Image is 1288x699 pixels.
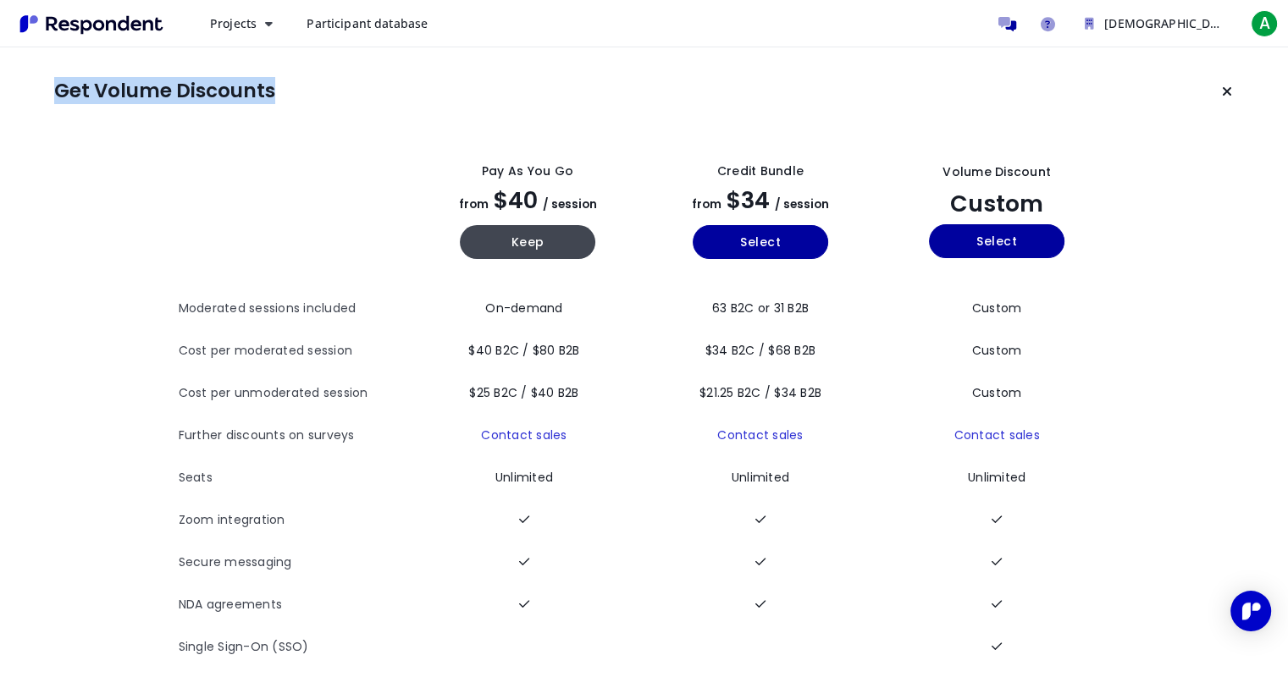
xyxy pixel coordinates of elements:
th: Cost per moderated session [179,330,412,372]
span: $40 [494,184,538,216]
a: Contact sales [481,427,567,443]
span: from [459,196,489,212]
div: Open Intercom Messenger [1230,591,1271,631]
span: $40 B2C / $80 B2B [468,342,579,359]
span: Unlimited [968,469,1025,486]
span: / session [775,196,829,212]
span: / session [543,196,597,212]
span: Unlimited [495,469,553,486]
button: Projects [196,8,286,39]
button: Select yearly custom_static plan [929,224,1064,258]
span: Participant database [307,15,428,31]
th: Seats [179,457,412,499]
button: Keep current yearly payg plan [460,225,595,259]
span: 63 B2C or 31 B2B [712,300,809,316]
img: Respondent [14,10,169,38]
span: Custom [972,342,1022,359]
span: $34 B2C / $68 B2B [705,342,815,359]
span: from [692,196,721,212]
a: Participant database [293,8,441,39]
th: Zoom integration [179,499,412,542]
a: Message participants [990,7,1024,41]
span: Unlimited [732,469,789,486]
div: Pay as you go [482,162,573,180]
h1: Get Volume Discounts [54,80,275,103]
span: $21.25 B2C / $34 B2B [699,384,821,401]
div: Volume Discount [943,163,1051,181]
div: Credit Bundle [717,162,804,180]
th: Secure messaging [179,542,412,584]
span: Projects [210,15,257,31]
a: Help and support [1031,7,1064,41]
th: Cost per unmoderated session [179,372,412,415]
span: $34 [727,184,770,216]
span: A [1251,10,1278,37]
span: On-demand [485,300,562,316]
span: $25 B2C / $40 B2B [469,384,578,401]
button: Adventist Development and Relief Agency Team [1071,8,1241,39]
th: NDA agreements [179,584,412,626]
th: Moderated sessions included [179,288,412,330]
th: Further discounts on surveys [179,415,412,457]
button: Keep current plan [1210,74,1244,108]
a: Contact sales [717,427,803,443]
span: Custom [950,188,1043,219]
span: Custom [972,300,1022,316]
th: Single Sign-On (SSO) [179,626,412,669]
button: Select yearly basic plan [693,225,828,259]
a: Contact sales [954,427,1039,443]
button: A [1247,8,1281,39]
span: Custom [972,384,1022,401]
